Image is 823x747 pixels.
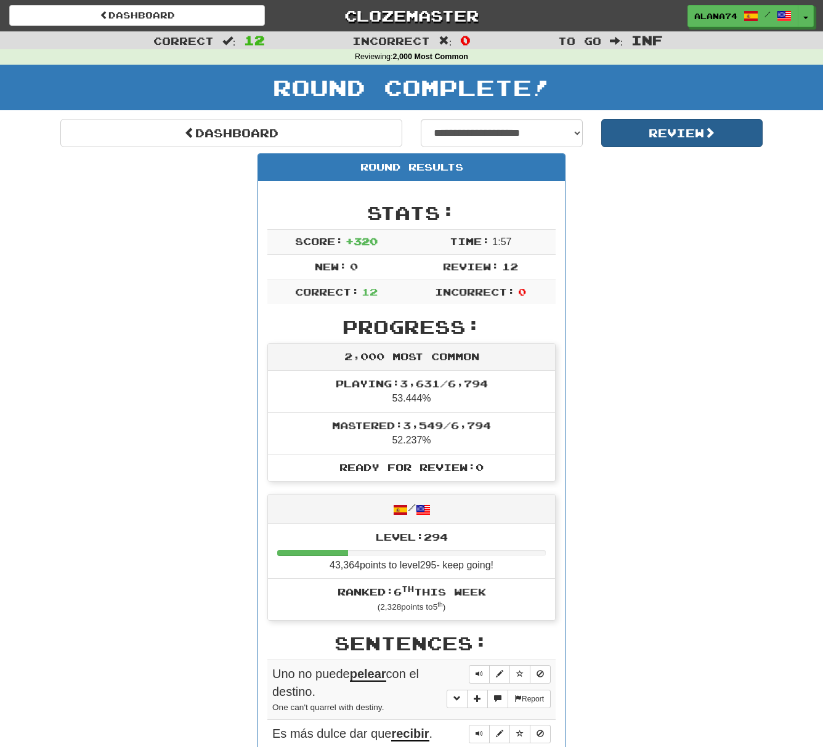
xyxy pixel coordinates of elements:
span: Playing: 3,631 / 6,794 [336,378,488,389]
span: Score: [295,235,343,247]
span: Incorrect [352,34,430,47]
span: Inf [631,33,663,47]
button: Toggle ignore [530,665,551,684]
li: 43,364 points to level 295 - keep going! [268,524,555,579]
span: + 320 [346,235,378,247]
button: Play sentence audio [469,665,490,684]
sup: th [437,601,443,608]
span: Uno no puede con el destino. [272,667,419,698]
u: recibir [391,727,429,741]
div: Sentence controls [469,725,551,743]
span: Ranked: 6 this week [338,586,486,597]
small: One can't quarrel with destiny. [272,703,384,712]
span: : [222,36,236,46]
a: Dashboard [9,5,265,26]
strong: 2,000 Most Common [393,52,468,61]
span: Time: [450,235,490,247]
span: / [764,10,771,18]
div: Sentence controls [469,665,551,684]
span: New: [315,260,347,272]
div: / [268,495,555,523]
sup: th [402,584,414,593]
span: Level: 294 [376,531,448,543]
span: To go [558,34,601,47]
a: Clozemaster [283,5,539,26]
span: Review: [443,260,499,272]
button: Toggle favorite [509,665,530,684]
div: 2,000 Most Common [268,344,555,371]
span: Correct: [295,286,359,297]
button: Edit sentence [489,665,510,684]
span: : [610,36,623,46]
u: pelear [350,667,386,682]
h2: Stats: [267,203,556,223]
div: Round Results [258,154,565,181]
span: Ready for Review: 0 [339,461,484,473]
span: Incorrect: [435,286,515,297]
a: Alana74 / [687,5,798,27]
li: 52.237% [268,412,555,454]
button: Report [508,690,551,708]
span: 0 [460,33,471,47]
h2: Progress: [267,317,556,337]
h2: Sentences: [267,633,556,653]
div: More sentence controls [447,690,551,708]
h1: Round Complete! [4,75,819,100]
span: 1 : 57 [492,236,511,247]
span: Alana74 [694,10,737,22]
span: 12 [362,286,378,297]
button: Add sentence to collection [467,690,488,708]
a: Dashboard [60,119,402,147]
button: Edit sentence [489,725,510,743]
span: 12 [244,33,265,47]
li: 53.444% [268,371,555,413]
small: ( 2,328 points to 5 ) [378,602,446,612]
span: : [439,36,452,46]
span: Mastered: 3,549 / 6,794 [332,419,491,431]
span: 0 [350,260,358,272]
button: Play sentence audio [469,725,490,743]
button: Toggle ignore [530,725,551,743]
span: 0 [518,286,526,297]
span: Es más dulce dar que . [272,727,432,741]
span: 12 [502,260,518,272]
button: Toggle favorite [509,725,530,743]
span: Correct [153,34,214,47]
button: Review [601,119,763,147]
button: Toggle grammar [447,690,468,708]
